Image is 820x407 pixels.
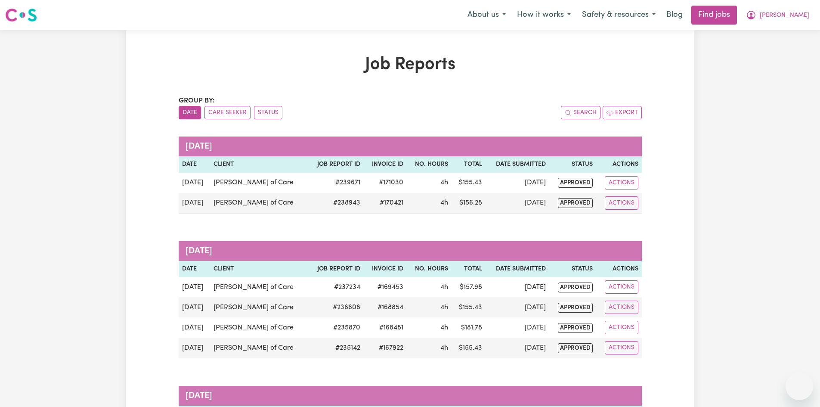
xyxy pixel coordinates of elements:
td: [DATE] [486,338,549,358]
button: Safety & resources [576,6,661,24]
span: approved [558,343,593,353]
th: Date Submitted [486,261,549,277]
td: [DATE] [486,277,549,297]
td: # 235142 [307,338,363,358]
a: Blog [661,6,688,25]
td: #167922 [364,338,407,358]
td: [DATE] [179,317,210,338]
th: Actions [596,156,642,173]
td: [PERSON_NAME] of Care [210,193,308,214]
button: sort invoices by care seeker [204,106,251,119]
button: About us [462,6,511,24]
span: Group by: [179,97,215,104]
span: 4 hours [440,304,448,311]
td: [DATE] [179,193,210,214]
td: # 238943 [307,193,363,214]
td: [DATE] [486,317,549,338]
th: Status [549,261,596,277]
td: #170421 [364,193,407,214]
th: Invoice ID [364,261,407,277]
button: Actions [605,321,638,334]
td: #169453 [364,277,407,297]
caption: [DATE] [179,241,642,261]
span: 4 hours [440,345,448,351]
td: [DATE] [486,173,549,193]
button: Actions [605,301,638,314]
td: [DATE] [179,173,210,193]
th: Date Submitted [486,156,549,173]
span: approved [558,283,593,292]
th: Total [452,156,486,173]
td: $ 155.43 [452,173,486,193]
button: sort invoices by paid status [254,106,282,119]
td: $ 155.43 [452,338,486,358]
td: #168854 [364,297,407,317]
button: Actions [605,341,638,354]
span: 4 hours [440,324,448,331]
a: Careseekers logo [5,5,37,25]
th: Invoice ID [364,156,407,173]
th: Total [452,261,486,277]
caption: [DATE] [179,386,642,406]
td: [DATE] [486,297,549,317]
th: Client [210,261,308,277]
th: Status [549,156,596,173]
button: Search [561,106,600,119]
td: $ 156.28 [452,193,486,214]
td: # 235870 [307,317,363,338]
td: [DATE] [179,297,210,317]
button: Actions [605,196,638,210]
th: Date [179,156,210,173]
span: [PERSON_NAME] [760,11,809,20]
img: Careseekers logo [5,7,37,23]
th: Client [210,156,308,173]
td: $ 157.98 [452,277,486,297]
th: Actions [596,261,642,277]
button: sort invoices by date [179,106,201,119]
td: [PERSON_NAME] of Care [210,297,308,317]
td: [PERSON_NAME] of Care [210,277,308,297]
button: My Account [740,6,815,24]
td: [DATE] [486,193,549,214]
th: Date [179,261,210,277]
span: approved [558,323,593,333]
a: Find jobs [691,6,737,25]
td: # 237234 [307,277,363,297]
td: [DATE] [179,277,210,297]
td: [PERSON_NAME] of Care [210,338,308,358]
button: Actions [605,176,638,190]
iframe: Button to launch messaging window [786,373,813,400]
h1: Job Reports [179,54,642,75]
button: How it works [511,6,576,24]
td: #168481 [364,317,407,338]
td: [PERSON_NAME] of Care [210,173,308,193]
span: approved [558,198,593,208]
td: # 239671 [307,173,363,193]
td: $ 155.43 [452,297,486,317]
td: [DATE] [179,338,210,358]
td: $ 181.78 [452,317,486,338]
td: [PERSON_NAME] of Care [210,317,308,338]
button: Actions [605,280,638,294]
th: No. Hours [407,156,452,173]
td: # 236608 [307,297,363,317]
caption: [DATE] [179,137,642,156]
span: 4 hours [440,199,448,206]
th: No. Hours [407,261,452,277]
span: 4 hours [440,284,448,291]
td: #171030 [364,173,407,193]
th: Job Report ID [307,261,363,277]
span: approved [558,303,593,313]
span: approved [558,178,593,188]
th: Job Report ID [307,156,363,173]
button: Export [603,106,642,119]
span: 4 hours [440,179,448,186]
